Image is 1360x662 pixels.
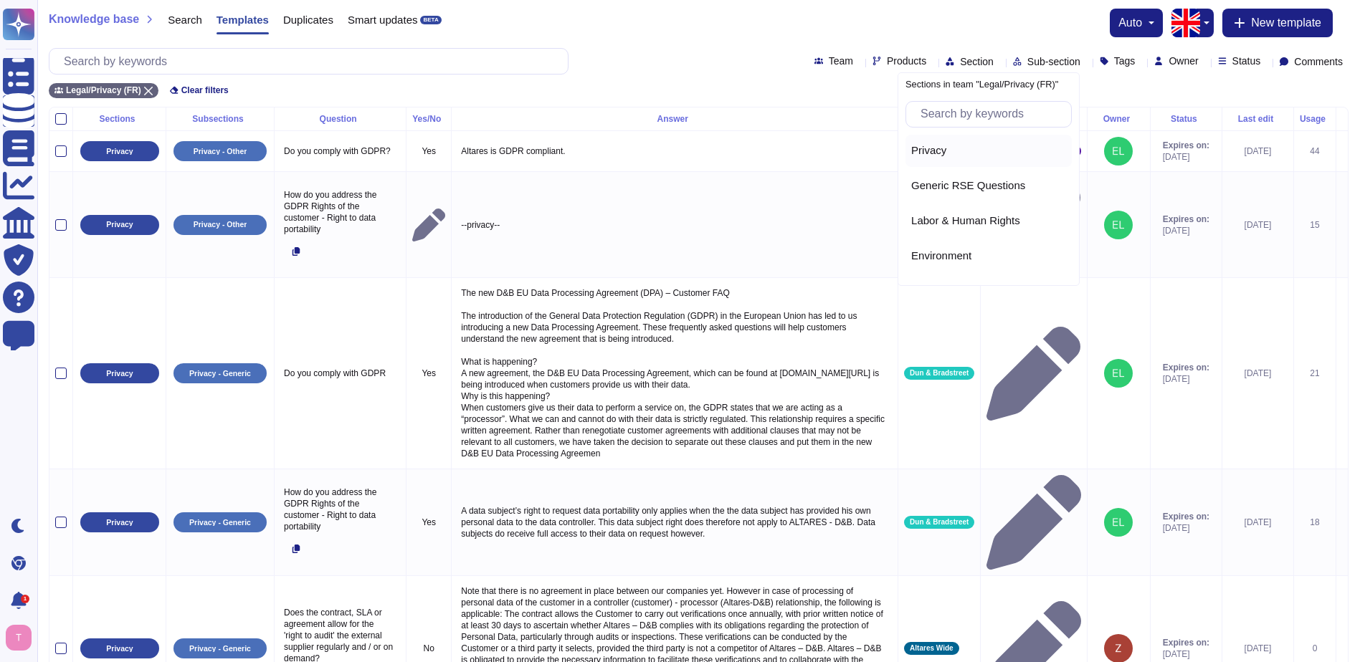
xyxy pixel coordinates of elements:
[1104,508,1133,537] img: user
[66,86,141,95] span: Legal/Privacy (FR)
[905,170,1072,202] div: Generic RSE Questions
[911,249,971,262] span: Environment
[457,216,892,234] p: --privacy--
[887,56,926,66] span: Products
[217,14,269,25] span: Templates
[1104,137,1133,165] img: user
[905,275,1072,307] div: Economy
[348,14,418,25] span: Smart updates
[457,502,892,543] p: A data subject’s right to request data portability only applies when the the data subject has pro...
[911,144,946,157] span: Privacy
[194,148,247,155] p: Privacy - Other
[49,14,139,25] span: Knowledge base
[1294,57,1343,67] span: Comments
[1228,643,1288,654] div: [DATE]
[189,370,251,378] p: Privacy - Generic
[1104,211,1133,239] img: user
[280,142,400,160] p: Do you comply with GDPR?
[189,519,251,527] p: Privacy - Generic
[106,221,133,229] p: Privacy
[1300,145,1330,157] div: 44
[194,221,247,229] p: Privacy - Other
[1228,517,1288,528] div: [DATE]
[911,179,1066,192] div: Generic RSE Questions
[57,49,568,74] input: Search by keywords
[1169,56,1198,66] span: Owner
[960,57,994,67] span: Section
[1163,214,1209,225] span: Expires on:
[79,115,160,123] div: Sections
[280,115,400,123] div: Question
[412,368,445,379] p: Yes
[1171,9,1200,37] img: en
[1163,522,1209,534] span: [DATE]
[1163,648,1209,660] span: [DATE]
[412,517,445,528] p: Yes
[905,135,1072,167] div: Privacy
[910,370,969,377] span: Dun & Bradstreet
[457,284,892,463] p: The new D&B EU Data Processing Agreement (DPA) – Customer FAQ The introduction of the General Dat...
[905,205,1072,237] div: Labor & Human Rights
[457,115,892,123] div: Answer
[1163,151,1209,163] span: [DATE]
[911,214,1020,227] span: Labor & Human Rights
[1251,17,1321,29] span: New template
[1300,219,1330,231] div: 15
[911,214,1066,227] div: Labor & Human Rights
[1222,9,1333,37] button: New template
[412,145,445,157] p: Yes
[280,186,400,239] p: How do you address the GDPR Rights of the customer - Right to data portability
[172,115,268,123] div: Subsections
[1232,56,1261,66] span: Status
[1156,115,1216,123] div: Status
[1228,145,1288,157] div: [DATE]
[1300,368,1330,379] div: 21
[1163,373,1209,385] span: [DATE]
[280,483,400,536] p: How do you address the GDPR Rights of the customer - Right to data portability
[106,148,133,155] p: Privacy
[280,364,400,383] p: Do you comply with GDPR
[911,179,1025,192] span: Generic RSE Questions
[1104,359,1133,388] img: user
[168,14,202,25] span: Search
[1118,17,1154,29] button: auto
[911,144,1066,157] div: Privacy
[420,16,441,24] div: BETA
[1163,511,1209,522] span: Expires on:
[1300,643,1330,654] div: 0
[181,86,229,95] span: Clear filters
[1300,517,1330,528] div: 18
[3,622,42,653] button: user
[189,645,251,653] p: Privacy - Generic
[1163,362,1209,373] span: Expires on:
[283,14,333,25] span: Duplicates
[1163,225,1209,236] span: [DATE]
[457,142,892,160] p: Altares is GDPR compliant.
[1027,57,1080,67] span: Sub-section
[1228,115,1288,123] div: Last edit
[412,643,445,654] p: No
[1114,56,1136,66] span: Tags
[106,370,133,378] p: Privacy
[6,625,32,651] img: user
[910,645,953,652] span: Altares Wide
[21,595,29,603] div: 1
[913,102,1071,127] input: Search by keywords
[1163,637,1209,648] span: Expires on:
[905,240,1072,272] div: Environment
[1228,219,1288,231] div: [DATE]
[106,645,133,653] p: Privacy
[829,56,853,66] span: Team
[911,249,1066,262] div: Environment
[1163,140,1209,151] span: Expires on:
[1228,368,1288,379] div: [DATE]
[1118,17,1142,29] span: auto
[106,519,133,527] p: Privacy
[1093,115,1144,123] div: Owner
[412,115,445,123] div: Yes/No
[910,519,969,526] span: Dun & Bradstreet
[905,80,1072,90] p: Sections in team "Legal/Privacy (FR)"
[1300,115,1330,123] div: Usage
